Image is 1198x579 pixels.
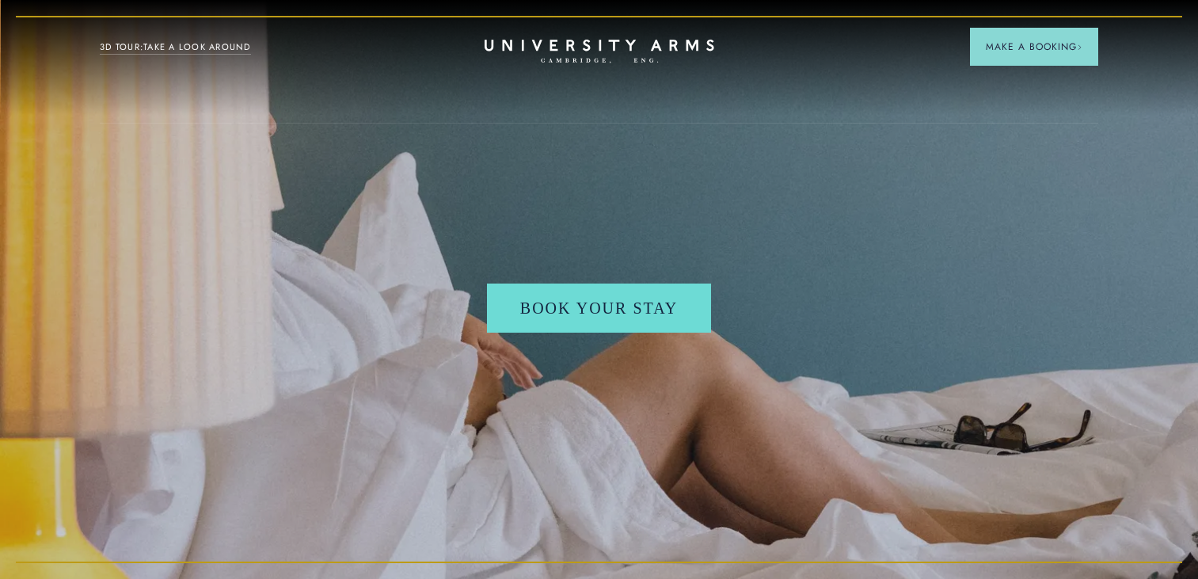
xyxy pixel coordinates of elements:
span: Make a Booking [986,40,1082,54]
a: Book your stay [487,284,711,333]
img: Arrow icon [1077,44,1082,50]
a: Home [485,40,714,64]
button: Make a BookingArrow icon [970,28,1098,66]
a: 3D TOUR:TAKE A LOOK AROUND [100,40,251,55]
